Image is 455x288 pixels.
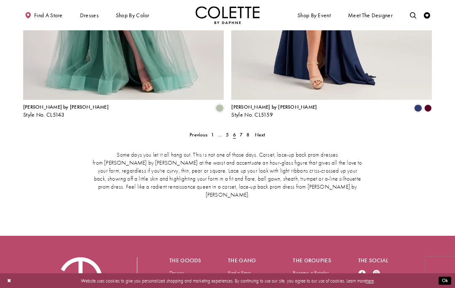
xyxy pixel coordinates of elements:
span: 8 [246,131,249,138]
a: Next Page [253,130,267,139]
a: 5 [224,130,231,139]
span: 6 [233,131,236,138]
div: Colette by Daphne Style No. CL5159 [231,104,317,118]
span: Dresses [80,12,99,19]
i: Navy Blue [414,104,422,112]
a: Find a store [23,6,64,24]
span: 7 [240,131,243,138]
span: [PERSON_NAME] by [PERSON_NAME] [23,104,109,110]
img: Colette by Daphne [195,6,260,24]
a: Visit our Facebook - Opens in new tab [358,270,366,279]
span: Shop by color [116,12,150,19]
a: Visit Home Page [195,6,260,24]
h5: The groupies [293,257,332,264]
a: Visit our Instagram - Opens in new tab [372,270,380,279]
a: Prev Page [188,130,209,139]
span: Next [255,131,265,138]
span: Meet the designer [348,12,393,19]
i: Sage [216,104,223,112]
h5: The social [358,257,398,264]
a: here [366,277,374,283]
span: Shop By Event [297,12,331,19]
a: ... [216,130,224,139]
span: [PERSON_NAME] by [PERSON_NAME] [231,104,317,110]
p: Website uses cookies to give you personalized shopping and marketing experiences. By continuing t... [46,276,409,285]
button: Close Dialog [4,275,14,286]
span: Shop by color [114,6,151,24]
p: Some days you let it all hang out. This is not one of those days. Corset, lace-up back prom dress... [92,151,363,199]
span: Style No. CL5159 [231,111,273,118]
span: 1 [211,131,214,138]
span: 5 [226,131,229,138]
span: Previous [190,131,207,138]
div: Colette by Daphne Style No. CL5143 [23,104,109,118]
a: Find a Store [228,269,251,276]
a: Meet the designer [346,6,394,24]
span: Style No. CL5143 [23,111,65,118]
a: 1 [209,130,216,139]
span: Dresses [78,6,100,24]
a: Toggle search [408,6,418,24]
span: Shop By Event [296,6,332,24]
a: Become a Retailer [293,269,329,276]
a: Check Wishlist [422,6,432,24]
a: Dresses [169,269,184,276]
span: Current page [231,130,238,139]
h5: The gang [228,257,268,264]
h5: The goods [169,257,202,264]
span: ... [218,131,222,138]
a: 7 [238,130,244,139]
a: 8 [245,130,252,139]
i: Burgundy [424,104,432,112]
button: Submit Dialog [439,277,451,285]
span: Find a store [34,12,63,19]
